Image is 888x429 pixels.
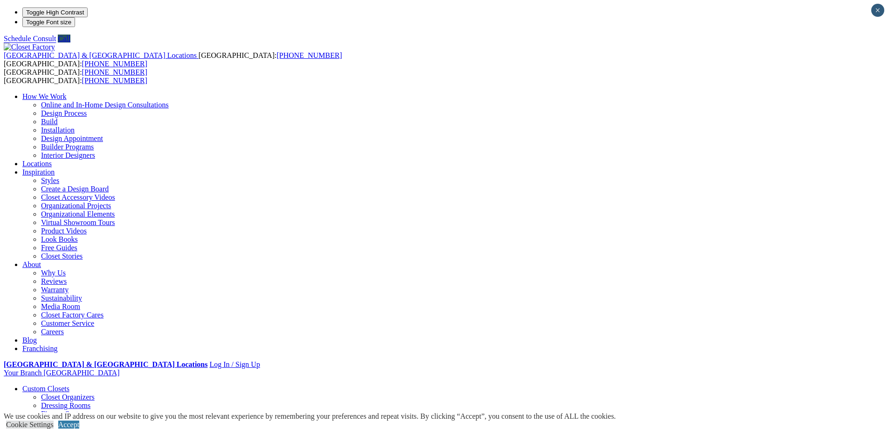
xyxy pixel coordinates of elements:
a: Product Videos [41,227,87,235]
a: Closet Organizers [41,393,95,401]
a: [GEOGRAPHIC_DATA] & [GEOGRAPHIC_DATA] Locations [4,360,207,368]
div: We use cookies and IP address on our website to give you the most relevant experience by remember... [4,412,616,421]
a: Free Guides [41,244,77,252]
a: Inspiration [22,168,55,176]
a: Your Branch [GEOGRAPHIC_DATA] [4,369,120,377]
button: Toggle High Contrast [22,7,88,17]
a: Custom Closets [22,385,69,393]
a: Cookie Settings [6,421,54,429]
a: [GEOGRAPHIC_DATA] & [GEOGRAPHIC_DATA] Locations [4,51,199,59]
a: Reviews [41,277,67,285]
a: Dressing Rooms [41,401,90,409]
a: Installation [41,126,75,134]
span: Toggle Font size [26,19,71,26]
a: Closet Stories [41,252,83,260]
a: Builder Programs [41,143,94,151]
a: Accept [58,421,79,429]
a: Log In / Sign Up [209,360,260,368]
a: Media Room [41,302,80,310]
a: [PHONE_NUMBER] [82,77,147,84]
a: Design Appointment [41,134,103,142]
a: Organizational Elements [41,210,115,218]
a: Locations [22,160,52,168]
a: Closet Accessory Videos [41,193,115,201]
a: Why Us [41,269,66,277]
a: Warranty [41,286,69,294]
a: Styles [41,176,59,184]
a: Careers [41,328,64,336]
a: Design Process [41,109,87,117]
button: Toggle Font size [22,17,75,27]
a: Customer Service [41,319,94,327]
a: How We Work [22,92,67,100]
button: Close [871,4,884,17]
span: Toggle High Contrast [26,9,84,16]
a: [PHONE_NUMBER] [82,60,147,68]
a: Closet Factory Cares [41,311,103,319]
span: Your Branch [4,369,41,377]
a: Schedule Consult [4,35,56,42]
a: Virtual Showroom Tours [41,218,115,226]
a: Finesse Systems [41,410,90,418]
a: Build [41,118,58,126]
a: [PHONE_NUMBER] [82,68,147,76]
span: [GEOGRAPHIC_DATA]: [GEOGRAPHIC_DATA]: [4,68,147,84]
img: Closet Factory [4,43,55,51]
span: [GEOGRAPHIC_DATA] & [GEOGRAPHIC_DATA] Locations [4,51,197,59]
a: Sustainability [41,294,82,302]
a: About [22,260,41,268]
a: Organizational Projects [41,202,111,210]
a: Blog [22,336,37,344]
a: Call [58,35,70,42]
a: [PHONE_NUMBER] [276,51,342,59]
a: Franchising [22,345,58,352]
a: Look Books [41,235,78,243]
a: Online and In-Home Design Consultations [41,101,169,109]
span: [GEOGRAPHIC_DATA] [43,369,119,377]
span: [GEOGRAPHIC_DATA]: [GEOGRAPHIC_DATA]: [4,51,342,68]
a: Interior Designers [41,151,95,159]
a: Create a Design Board [41,185,109,193]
